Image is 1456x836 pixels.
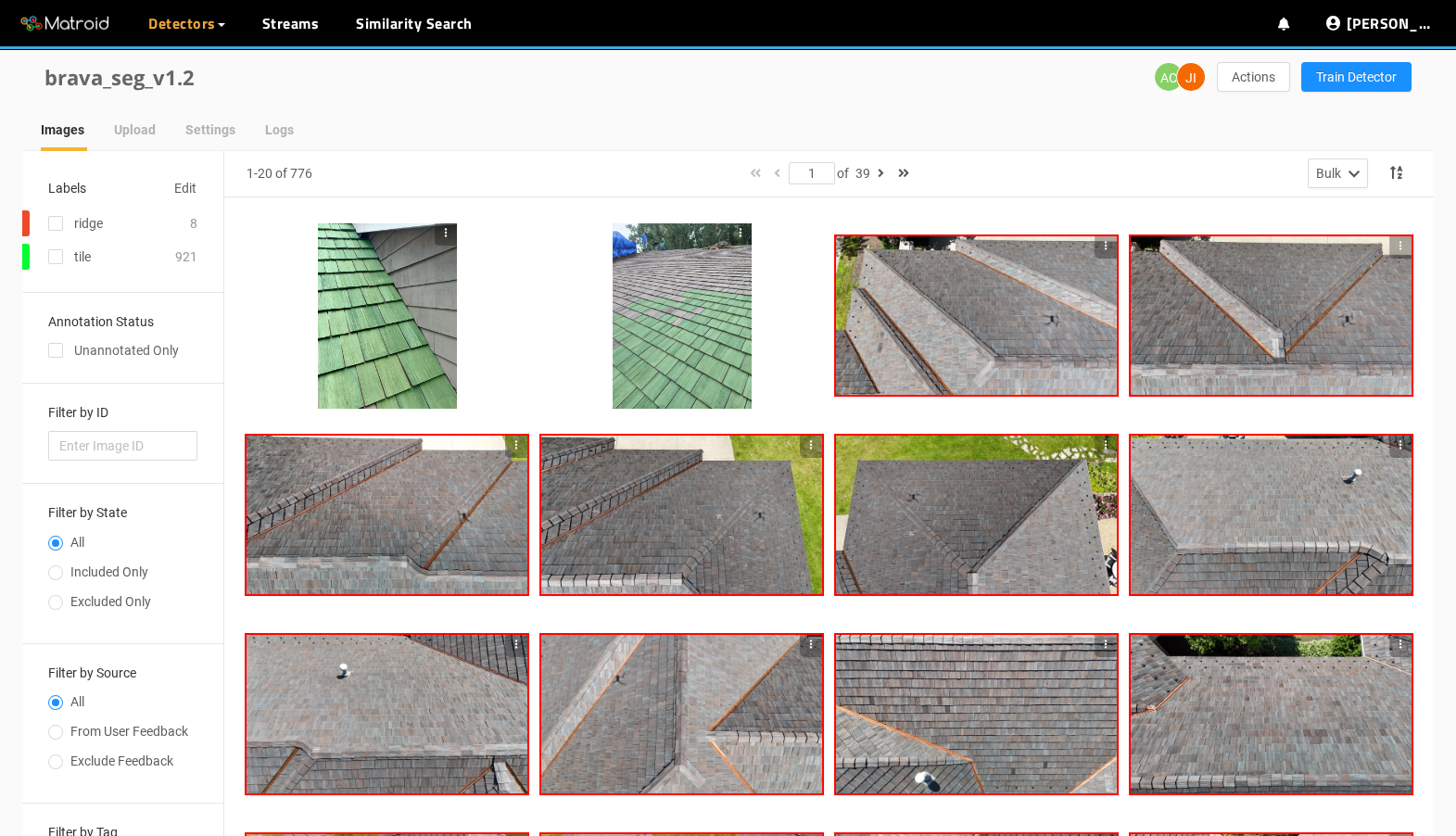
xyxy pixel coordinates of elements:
span: Included Only [63,564,156,579]
div: Logs [265,120,294,140]
button: Bulk [1308,158,1368,188]
span: All [63,694,92,709]
span: From User Feedback [63,724,196,739]
input: Enter Image ID [48,431,197,461]
span: Detectors [148,12,216,34]
div: Unannotated Only [48,340,197,361]
div: 921 [175,247,197,267]
h3: Annotation Status [48,315,197,329]
img: Matroid logo [19,10,111,38]
a: Similarity Search [356,12,473,34]
div: 1-20 of 776 [247,163,312,184]
span: JI [1185,63,1196,93]
div: Upload [114,120,156,140]
div: Settings [185,120,235,140]
button: Train Detector [1301,62,1412,92]
div: Labels [48,178,86,198]
span: All [63,535,92,550]
div: tile [74,247,91,267]
span: Exclude Feedback [63,754,181,768]
h3: Filter by ID [48,406,197,420]
span: Train Detector [1316,67,1397,87]
span: Actions [1232,67,1275,87]
button: Actions [1217,62,1290,92]
div: Bulk [1316,163,1341,184]
span: Excluded Only [63,594,158,609]
span: Edit [174,178,196,198]
div: Images [41,120,84,140]
button: Edit [173,173,197,203]
h3: Filter by Source [48,666,197,680]
div: ridge [74,213,103,234]
div: 8 [190,213,197,234]
span: of 39 [837,166,870,181]
span: AC [1160,63,1177,93]
a: Streams [262,12,320,34]
div: brava_seg_v1.2 [44,61,728,94]
h3: Filter by State [48,506,197,520]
